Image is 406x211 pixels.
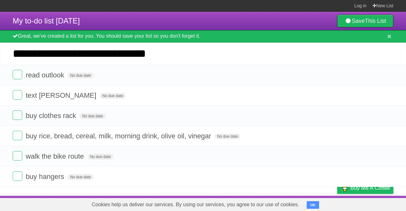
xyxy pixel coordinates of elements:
[26,71,66,79] span: read outlook
[13,151,22,161] label: Done
[26,152,85,160] span: walk the bike route
[26,91,98,99] span: text [PERSON_NAME]
[88,154,113,160] span: No due date
[307,201,319,209] button: OK
[13,131,22,140] label: Done
[68,174,93,180] span: No due date
[85,198,305,211] span: Cookies help us deliver our services. By using our services, you agree to our use of cookies.
[13,70,22,79] label: Done
[307,197,321,209] a: Terms
[13,16,80,25] span: My to-do list [DATE]
[353,197,393,209] a: Suggest a feature
[13,171,22,181] label: Done
[340,182,349,193] img: Buy me a coffee
[337,182,393,194] a: Buy me a coffee
[253,197,266,209] a: About
[337,15,393,27] a: SaveThis List
[13,110,22,120] label: Done
[274,197,299,209] a: Developers
[80,113,105,119] span: No due date
[365,18,386,24] b: This List
[100,93,126,99] span: No due date
[26,112,78,120] span: buy clothes rack
[68,73,93,78] span: No due date
[26,132,213,140] span: buy rice, bread, cereal, milk, morning drink, olive oil, vinegar
[215,134,240,139] span: No due date
[329,197,345,209] a: Privacy
[350,182,390,194] span: Buy me a coffee
[26,173,66,181] span: buy hangers
[13,90,22,100] label: Done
